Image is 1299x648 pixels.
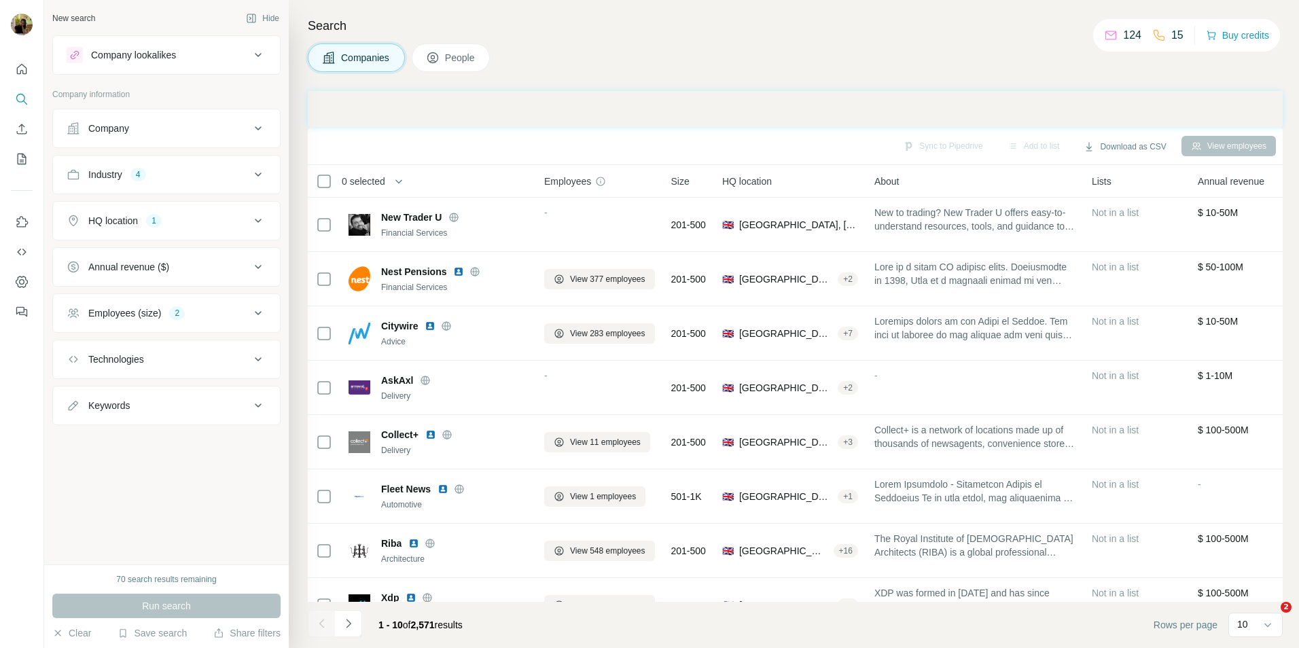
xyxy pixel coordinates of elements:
[91,48,176,62] div: Company lookalikes
[118,626,187,640] button: Save search
[11,87,33,111] button: Search
[341,51,391,65] span: Companies
[544,541,655,561] button: View 548 employees
[349,380,370,395] img: Logo of AskAxl
[544,207,548,218] span: -
[1253,602,1285,634] iframe: Intercom live chat
[1198,425,1249,435] span: $ 100-500M
[1092,533,1139,544] span: Not in a list
[445,51,476,65] span: People
[53,297,280,329] button: Employees (size)2
[169,307,185,319] div: 2
[1198,370,1232,381] span: $ 1-10M
[11,147,33,171] button: My lists
[349,594,370,616] img: Logo of Xdp
[739,435,832,449] span: [GEOGRAPHIC_DATA], [GEOGRAPHIC_DATA], [GEOGRAPHIC_DATA]
[381,537,402,550] span: Riba
[88,122,129,135] div: Company
[722,490,734,503] span: 🇬🇧
[722,327,734,340] span: 🇬🇧
[874,370,878,381] span: -
[834,545,858,557] div: + 16
[722,598,734,612] span: 🇬🇧
[11,240,33,264] button: Use Surfe API
[838,273,858,285] div: + 2
[671,435,706,449] span: 201-500
[1092,175,1111,188] span: Lists
[378,619,403,630] span: 1 - 10
[739,490,832,503] span: [GEOGRAPHIC_DATA], [GEOGRAPHIC_DATA], [GEOGRAPHIC_DATA]
[349,540,370,562] img: Logo of Riba
[378,619,463,630] span: results
[739,381,832,395] span: [GEOGRAPHIC_DATA], [GEOGRAPHIC_DATA]
[1171,27,1184,43] p: 15
[146,215,162,227] div: 1
[88,168,122,181] div: Industry
[671,490,702,503] span: 501-1K
[381,553,528,565] div: Architecture
[52,12,95,24] div: New search
[349,431,370,453] img: Logo of Collect+
[1092,425,1139,435] span: Not in a list
[739,544,828,558] span: [GEOGRAPHIC_DATA], [GEOGRAPHIC_DATA]
[874,532,1075,559] span: The Royal Institute of [DEMOGRAPHIC_DATA] Architects (RIBA) is a global professional membership b...
[838,599,858,611] div: + 1
[53,39,280,71] button: Company lookalikes
[570,327,645,340] span: View 283 employees
[213,626,281,640] button: Share filters
[1092,316,1139,327] span: Not in a list
[838,436,858,448] div: + 3
[544,269,655,289] button: View 377 employees
[335,610,362,637] button: Navigate to next page
[874,206,1075,233] span: New to trading? New Trader U offers easy-to-understand resources, tools, and guidance to help you...
[438,484,448,494] img: LinkedIn logo
[838,327,858,340] div: + 7
[739,327,832,340] span: [GEOGRAPHIC_DATA], [GEOGRAPHIC_DATA], [GEOGRAPHIC_DATA]
[11,300,33,324] button: Feedback
[342,175,385,188] span: 0 selected
[874,423,1075,450] span: Collect+ is a network of locations made up of thousands of newsagents, convenience stores, superm...
[671,272,706,286] span: 201-500
[349,214,370,236] img: Logo of New Trader U
[381,227,528,239] div: Financial Services
[570,490,636,503] span: View 1 employees
[453,266,464,277] img: LinkedIn logo
[739,218,858,232] span: [GEOGRAPHIC_DATA], [GEOGRAPHIC_DATA]
[381,591,399,605] span: Xdp
[874,260,1075,287] span: Lore ip d sitam CO adipisc elits. Doeiusmodte in 1398, Utla et d magnaali enimad mi ven Quisnostr...
[874,175,900,188] span: About
[838,382,858,394] div: + 2
[722,381,734,395] span: 🇬🇧
[1281,602,1292,613] span: 2
[381,482,431,496] span: Fleet News
[1198,316,1238,327] span: $ 10-50M
[570,545,645,557] span: View 548 employees
[381,499,528,511] div: Automotive
[236,8,289,29] button: Hide
[570,273,645,285] span: View 377 employees
[722,435,734,449] span: 🇬🇧
[308,16,1283,35] h4: Search
[11,270,33,294] button: Dashboard
[1123,27,1141,43] p: 124
[381,265,446,278] span: Nest Pensions
[52,88,281,101] p: Company information
[1198,262,1243,272] span: $ 50-100M
[88,306,161,320] div: Employees (size)
[1198,588,1249,598] span: $ 100-500M
[88,399,130,412] div: Keywords
[11,210,33,234] button: Use Surfe on LinkedIn
[1206,26,1269,45] button: Buy credits
[671,381,706,395] span: 201-500
[1198,175,1264,188] span: Annual revenue
[308,91,1283,127] iframe: Banner
[722,218,734,232] span: 🇬🇧
[1198,207,1238,218] span: $ 10-50M
[425,429,436,440] img: LinkedIn logo
[874,314,1075,342] span: Loremips dolors am con Adipi el Seddoe. Tem inci ut laboree do mag aliquae adm veni quis no exerc...
[1092,370,1139,381] span: Not in a list
[381,444,528,456] div: Delivery
[544,323,655,344] button: View 283 employees
[11,117,33,141] button: Enrich CSV
[411,619,435,630] span: 2,571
